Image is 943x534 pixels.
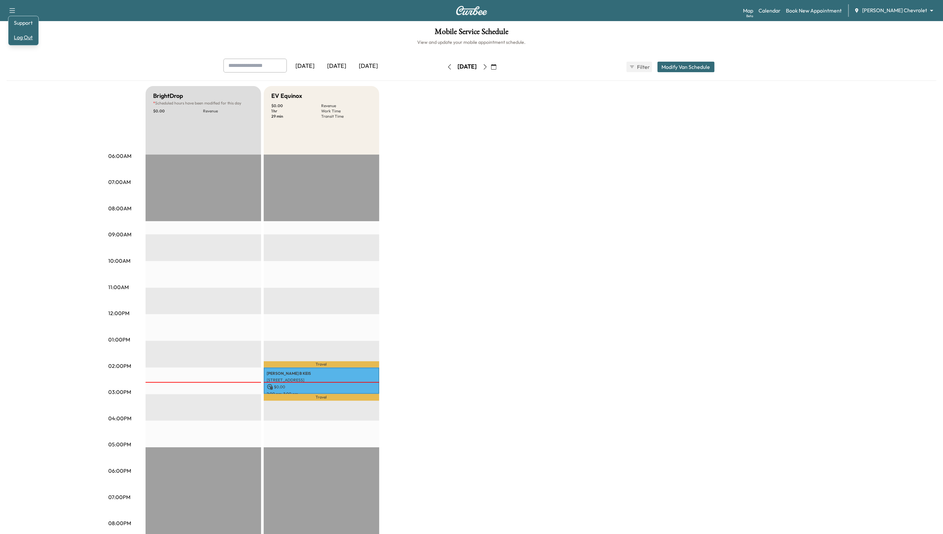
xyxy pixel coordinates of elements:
img: Curbee Logo [456,6,488,15]
p: Revenue [203,108,253,114]
button: Log Out [11,32,36,43]
button: Modify Van Schedule [657,62,715,72]
a: Book New Appointment [786,7,842,15]
p: [PERSON_NAME] B KEIS [267,371,376,376]
p: 06:00AM [109,152,132,160]
a: MapBeta [743,7,753,15]
p: 2:00 pm - 3:00 pm [267,391,376,397]
p: Scheduled hours have been modified for this day [153,101,253,106]
a: Support [11,19,36,27]
p: Revenue [321,103,371,108]
p: Transit Time [321,114,371,119]
p: 05:00PM [109,440,131,448]
p: [STREET_ADDRESS] [267,377,376,383]
p: 01:00PM [109,336,130,343]
div: [DATE] [289,59,321,74]
span: Filter [637,63,649,71]
a: Calendar [758,7,781,15]
p: 10:00AM [109,257,131,265]
p: 11:00AM [109,283,129,291]
p: 07:00PM [109,493,131,501]
p: 09:00AM [109,230,132,238]
p: Travel [264,361,379,368]
p: $ 0.00 [272,103,321,108]
p: 07:00AM [109,178,131,186]
p: Work Time [321,108,371,114]
h1: Mobile Service Schedule [7,28,936,39]
div: [DATE] [353,59,385,74]
p: Travel [264,394,379,400]
p: 12:00PM [109,309,130,317]
h6: View and update your mobile appointment schedule. [7,39,936,45]
button: Filter [626,62,652,72]
h5: BrightDrop [153,91,184,101]
p: 03:00PM [109,388,131,396]
p: 06:00PM [109,467,131,475]
p: 1 hr [272,108,321,114]
p: 08:00PM [109,519,131,527]
p: 04:00PM [109,414,132,422]
div: Beta [746,14,753,18]
div: [DATE] [458,63,477,71]
h5: EV Equinox [272,91,302,101]
p: $ 0.00 [267,384,376,390]
p: 29 min [272,114,321,119]
p: 02:00PM [109,362,131,370]
div: [DATE] [321,59,353,74]
span: [PERSON_NAME] Chevrolet [862,7,927,14]
p: 08:00AM [109,204,132,212]
p: $ 0.00 [153,108,203,114]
